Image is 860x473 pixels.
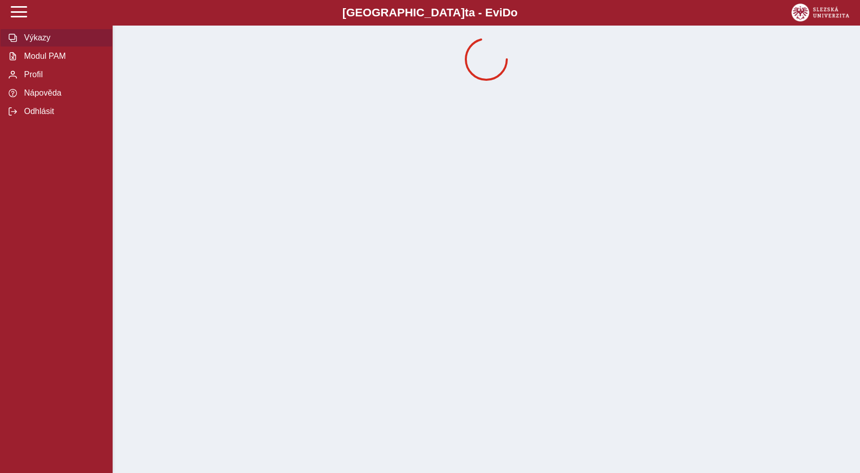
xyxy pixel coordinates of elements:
span: Odhlásit [21,107,104,116]
b: [GEOGRAPHIC_DATA] a - Evi [31,6,829,19]
span: t [465,6,468,19]
span: Profil [21,70,104,79]
span: D [502,6,510,19]
span: o [511,6,518,19]
span: Nápověda [21,88,104,98]
span: Modul PAM [21,52,104,61]
span: Výkazy [21,33,104,42]
img: logo_web_su.png [791,4,849,21]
